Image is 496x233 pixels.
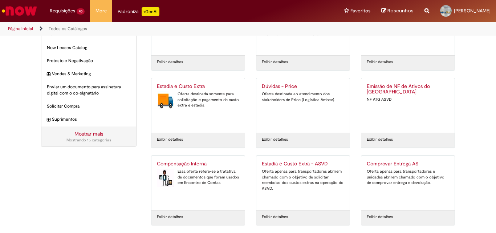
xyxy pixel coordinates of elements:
h2: Compensação Interna [157,161,239,167]
span: Favoritos [350,7,370,15]
span: [PERSON_NAME] [454,8,491,14]
span: More [95,7,107,15]
a: Comprovar Entrega AS Oferta apenas para transportadores e unidades abrirem chamado com o objetivo... [361,156,455,210]
a: Exibir detalhes [367,137,393,142]
div: Padroniza [118,7,159,16]
div: Solicitar Compra [41,100,136,113]
a: Estadia e Custo Extra Estadia e Custo Extra Oferta destinada somente para solicitação e pagamento... [151,78,245,133]
a: Exibir detalhes [157,137,183,142]
i: expandir categoria Vendas & Marketing [47,71,50,78]
a: Compensação Interna Compensação Interna Essa oferta refere-se a tratativa de documentos que foram... [151,156,245,210]
div: Now Leases Catalog [41,41,136,55]
div: Enviar um documento para assinatura digital com o co-signatário [41,80,136,100]
a: Exibir detalhes [262,137,288,142]
div: Oferta apenas para transportadores abrirem chamado com o objetivo de solicitar reembolso dos cust... [262,169,344,192]
a: Todos os Catálogos [49,26,87,32]
div: Oferta destinada somente para solicitação e pagamento de custo extra e estadia [157,91,239,108]
div: expandir categoria Vendas & Marketing Vendas & Marketing [41,67,136,81]
p: +GenAi [142,7,159,16]
span: Vendas & Marketing [52,71,131,77]
i: expandir categoria Suprimentos [47,116,50,124]
a: Emissão de NF de Ativos do [GEOGRAPHIC_DATA] NF ATG ASVD [361,78,455,133]
div: Protesto e Negativação [41,54,136,68]
a: Exibir detalhes [262,214,288,220]
span: Suprimentos [52,116,131,122]
a: Exibir detalhes [157,214,183,220]
a: Estadia e Custo Extra - ASVD Oferta apenas para transportadores abrirem chamado com o objetivo de... [256,156,350,210]
h2: Estadia e Custo Extra - ASVD [262,161,344,167]
ul: Trilhas de página [5,22,325,36]
div: Oferta destinada ao atendimento dos stakeholders de Price (Logística Ambev). [262,91,344,103]
div: NF ATG ASVD [367,97,449,103]
h2: Comprovar Entrega AS [367,161,449,167]
span: Solicitar Compra [47,103,131,109]
a: Exibir detalhes [262,59,288,65]
a: Mostrar mais [74,130,103,137]
a: Dúvidas - Price Oferta destinada ao atendimento dos stakeholders de Price (Logística Ambev). [256,78,350,133]
h2: Estadia e Custo Extra [157,84,239,89]
div: Oferta apenas para transportadores e unidades abrirem chamado com o objetivo de comprovar entrega... [367,169,449,186]
a: Exibir detalhes [157,59,183,65]
div: Essa oferta refere-se a tratativa de documentos que foram usados em Encontro de Contas. [157,169,239,186]
h2: Emissão de NF de Ativos do ASVD [367,84,449,95]
div: expandir categoria Suprimentos Suprimentos [41,113,136,126]
h2: Dúvidas - Price [262,84,344,89]
span: 45 [77,8,85,15]
img: Estadia e Custo Extra [157,91,174,109]
span: Enviar um documento para assinatura digital com o co-signatário [47,84,131,96]
span: Protesto e Negativação [47,58,131,64]
span: Requisições [50,7,75,15]
span: Rascunhos [387,7,414,14]
img: ServiceNow [1,4,38,18]
span: Now Leases Catalog [47,45,131,51]
img: Compensação Interna [157,169,174,187]
a: Página inicial [8,26,33,32]
a: Exibir detalhes [367,59,393,65]
div: Mostrando 15 categorias [47,137,131,143]
a: Rascunhos [381,8,414,15]
a: Exibir detalhes [367,214,393,220]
